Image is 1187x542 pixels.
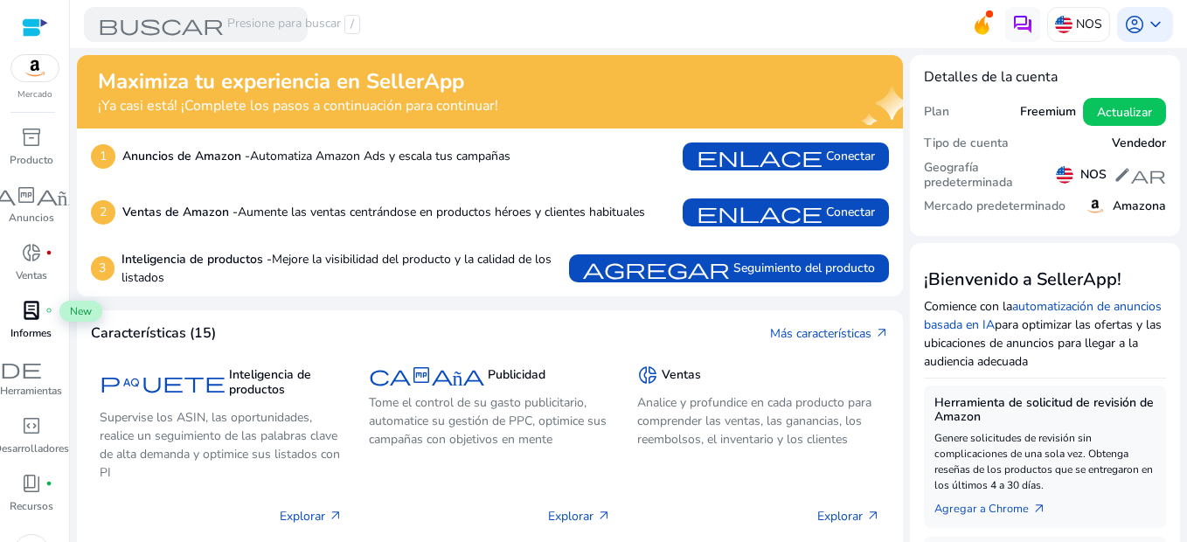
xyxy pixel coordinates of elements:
[924,161,1057,191] h5: Geografía predeterminada
[1113,199,1166,214] h5: Amazona
[98,69,498,94] h2: Maximiza tu experiencia en SellerApp
[826,147,875,165] font: Conectar
[21,473,42,494] span: book_4
[770,324,871,343] font: Más características
[45,249,52,256] span: fiber_manual_record
[924,298,1162,333] a: automatización de anuncios basada en IA
[826,203,875,221] font: Conectar
[100,372,226,393] span: paquete
[733,259,875,277] font: Seguimiento del producto
[1056,166,1073,184] img: us.svg
[10,498,53,514] p: Recursos
[98,98,498,115] h4: ¡Ya casi está! ¡Complete los pasos a continuación para continuar!
[770,324,889,343] a: Más característicasarrow_outward
[227,15,341,34] font: Presione para buscar
[10,152,53,168] p: Producto
[1032,502,1046,516] span: arrow_outward
[122,148,250,164] b: Anuncios de Amazon -
[1076,9,1102,39] p: NOS
[121,251,272,268] b: Inteligencia de productos -
[548,507,593,525] font: Explorar
[875,326,889,340] span: arrow_outward
[369,365,484,386] span: campaña
[817,507,863,525] font: Explorar
[597,509,611,523] span: arrow_outward
[1124,14,1145,35] span: account_circle
[17,88,52,101] p: Mercado
[122,203,645,221] p: Aumente las ventas centrándose en productos héroes y clientes habituales
[683,198,889,226] button: enlaceConectar
[229,368,343,398] h5: Inteligencia de productos
[121,250,562,287] p: Mejore la visibilidad del producto y la calidad de los listados
[924,105,949,120] h5: Plan
[10,325,52,341] p: Informes
[1114,166,1166,184] span: editar
[1085,196,1106,217] img: amazon.svg
[91,200,115,225] p: 2
[59,301,102,322] span: New
[866,509,880,523] span: arrow_outward
[11,55,59,81] img: amazon.svg
[16,268,47,283] p: Ventas
[1112,136,1166,151] h5: Vendedor
[637,393,880,448] p: Analice y profundice en cada producto para comprender las ventas, las ganancias, los reembolsos, ...
[122,147,510,165] p: Automatiza Amazon Ads y escala tus campañas
[369,393,612,448] p: Tome el control de su gasto publicitario, automatice su gestión de PPC, optimice sus campañas con...
[697,202,823,223] span: enlace
[1080,168,1107,183] h5: NOS
[683,142,889,170] button: enlaceConectar
[91,256,115,281] p: 3
[583,258,730,279] span: agregar
[1145,14,1166,35] span: keyboard_arrow_down
[662,368,701,383] h5: Ventas
[21,415,42,436] span: code_blocks
[934,500,1029,518] font: Agregar a Chrome
[100,408,343,482] p: Supervise los ASIN, las oportunidades, realice un seguimiento de las palabras clave de alta deman...
[91,325,216,342] h4: Características (15)
[21,127,42,148] span: inventory_2
[488,368,545,383] h5: Publicidad
[344,15,360,34] span: /
[569,254,889,282] button: agregarSeguimiento del producto
[637,365,658,386] span: donut_small
[280,507,325,525] font: Explorar
[45,480,52,487] span: fiber_manual_record
[122,204,238,220] b: Ventas de Amazon -
[98,14,224,35] span: buscar
[21,242,42,263] span: donut_small
[924,199,1066,214] h5: Mercado predeterminado
[91,144,115,169] p: 1
[934,430,1156,493] p: Genere solicitudes de revisión sin complicaciones de una sola vez. Obtenga reseñas de los product...
[1097,103,1152,122] span: Actualizar
[329,509,343,523] span: arrow_outward
[1055,16,1072,33] img: us.svg
[45,307,52,314] span: fiber_manual_record
[1083,98,1166,126] button: Actualizar
[924,69,1167,86] h4: Detalles de la cuenta
[21,300,42,321] span: lab_profile
[924,136,1009,151] h5: Tipo de cuenta
[9,210,54,226] p: Anuncios
[924,269,1167,290] h3: ¡Bienvenido a SellerApp!
[697,146,823,167] span: enlace
[924,298,1162,370] font: Comience con la para optimizar las ofertas y las ubicaciones de anuncios para llegar a la audienc...
[934,396,1156,426] h5: Herramienta de solicitud de revisión de Amazon
[1020,105,1076,120] h5: Freemium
